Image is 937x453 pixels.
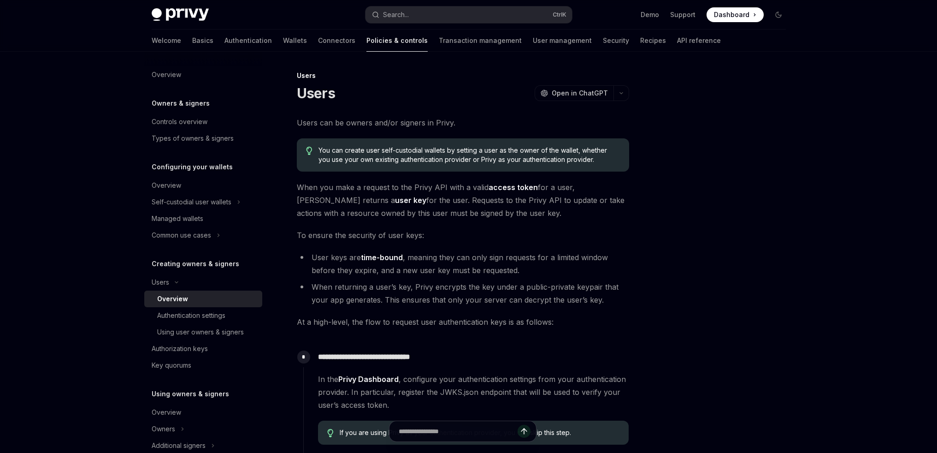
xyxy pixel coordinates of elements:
h1: Users [297,85,335,101]
a: Demo [641,10,659,19]
div: Users [297,71,629,80]
div: Controls overview [152,116,207,127]
span: In the , configure your authentication settings from your authentication provider. In particular,... [318,373,629,411]
div: Search... [383,9,409,20]
strong: time-bound [361,253,403,262]
img: dark logo [152,8,209,21]
li: User keys are , meaning they can only sign requests for a limited window before they expire, and ... [297,251,629,277]
div: Authentication settings [157,310,225,321]
li: When returning a user’s key, Privy encrypts the key under a public-private keypair that your app ... [297,280,629,306]
button: Search...CtrlK [365,6,572,23]
a: Welcome [152,30,181,52]
svg: Tip [306,147,312,155]
div: Overview [157,293,188,304]
a: Recipes [640,30,666,52]
div: Overview [152,407,181,418]
strong: access token [489,183,538,192]
h5: Configuring your wallets [152,161,233,173]
a: Authentication settings [144,307,262,324]
div: Users [152,277,169,288]
h5: Owners & signers [152,98,210,109]
div: Common use cases [152,230,211,241]
a: Overview [144,177,262,194]
h5: Creating owners & signers [152,258,239,269]
div: Key quorums [152,360,191,371]
a: Overview [144,404,262,421]
a: User management [533,30,592,52]
div: Overview [152,69,181,80]
a: Authentication [224,30,272,52]
div: Self-custodial user wallets [152,197,231,208]
span: Dashboard [714,10,749,19]
a: Wallets [283,30,307,52]
div: Overview [152,180,181,191]
a: Privy Dashboard [338,375,399,384]
strong: user key [395,196,426,205]
a: Support [670,10,695,19]
span: Users can be owners and/or signers in Privy. [297,116,629,129]
a: Transaction management [439,30,522,52]
h5: Using owners & signers [152,388,229,399]
a: Basics [192,30,213,52]
span: Ctrl K [553,11,566,18]
a: Security [603,30,629,52]
div: Owners [152,423,175,435]
a: Authorization keys [144,340,262,357]
div: Using user owners & signers [157,327,244,338]
button: Toggle dark mode [771,7,786,22]
div: Types of owners & signers [152,133,234,144]
span: When you make a request to the Privy API with a valid for a user, [PERSON_NAME] returns a for the... [297,181,629,220]
div: Authorization keys [152,343,208,354]
span: Open in ChatGPT [552,89,608,98]
div: Managed wallets [152,213,203,224]
a: Key quorums [144,357,262,374]
a: Using user owners & signers [144,324,262,340]
a: Connectors [318,30,355,52]
a: Overview [144,66,262,83]
button: Open in ChatGPT [535,85,613,101]
a: Types of owners & signers [144,130,262,147]
span: To ensure the security of user keys: [297,229,629,242]
button: Send message [518,425,530,438]
a: Controls overview [144,113,262,130]
span: At a high-level, the flow to request user authentication keys is as follows: [297,316,629,328]
span: You can create user self-custodial wallets by setting a user as the owner of the wallet, whether ... [318,146,619,164]
a: Managed wallets [144,210,262,227]
a: Overview [144,291,262,307]
div: Additional signers [152,440,206,451]
a: Dashboard [707,7,764,22]
a: API reference [677,30,721,52]
a: Policies & controls [366,30,428,52]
